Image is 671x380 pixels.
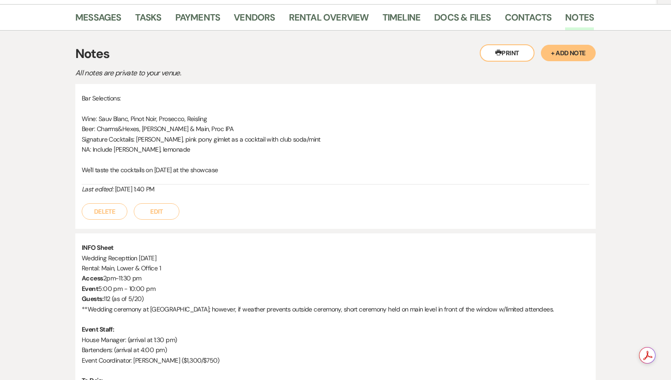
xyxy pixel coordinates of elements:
[82,144,589,154] p: NA: Include [PERSON_NAME], lemonade
[289,10,369,30] a: Rental Overview
[82,203,127,220] button: Delete
[383,10,421,30] a: Timeline
[480,44,535,62] button: Print
[82,243,113,252] strong: INFO Sheet
[75,10,121,30] a: Messages
[505,10,552,30] a: Contacts
[82,304,589,314] p: **Wedding ceremony at [GEOGRAPHIC_DATA]; however, if weather prevents outside ceremony, short cer...
[75,44,596,63] h3: Notes
[82,185,113,193] i: Last edited:
[82,345,589,355] p: Bartenders: (arrival at 4:00 pm)
[135,10,162,30] a: Tasks
[82,253,589,263] p: Wedding Recepttion [DATE]
[82,355,589,365] p: Event Coordinator: [PERSON_NAME] ($1,300/$750)
[175,10,220,30] a: Payments
[541,45,596,61] button: + Add Note
[565,10,594,30] a: Notes
[82,134,589,144] p: Signature Cocktails: [PERSON_NAME], pink pony gimlet as a cocktail with club soda/mint
[82,185,589,194] div: [DATE] 1:40 PM
[82,273,589,283] p: 2pm-11:30 pm
[82,285,98,293] strong: Event
[82,263,589,273] p: Rental: Main, Lower & Office 1
[82,165,589,175] p: We'll taste the cocktails on [DATE] at the showcase
[134,203,179,220] button: Edit
[82,114,589,124] p: Wine: Sauv Blanc, Pinot Noir, Prosecco, Reisling
[434,10,491,30] a: Docs & Files
[82,274,103,282] strong: Access
[82,295,104,303] strong: Guests:
[234,10,275,30] a: Vendors
[82,93,589,103] p: Bar Selections:
[82,325,114,333] strong: Event Staff:
[82,284,589,294] p: 5:00 pm - 10:00 pm
[82,335,589,345] p: House Manager: (arrival at 1:30 pm)
[82,124,589,134] p: Beer: Charms&Hexes, [PERSON_NAME] & Main, Proc IPA
[82,294,589,304] p: 112 (as of 5/20)
[75,67,395,79] p: All notes are private to your venue.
